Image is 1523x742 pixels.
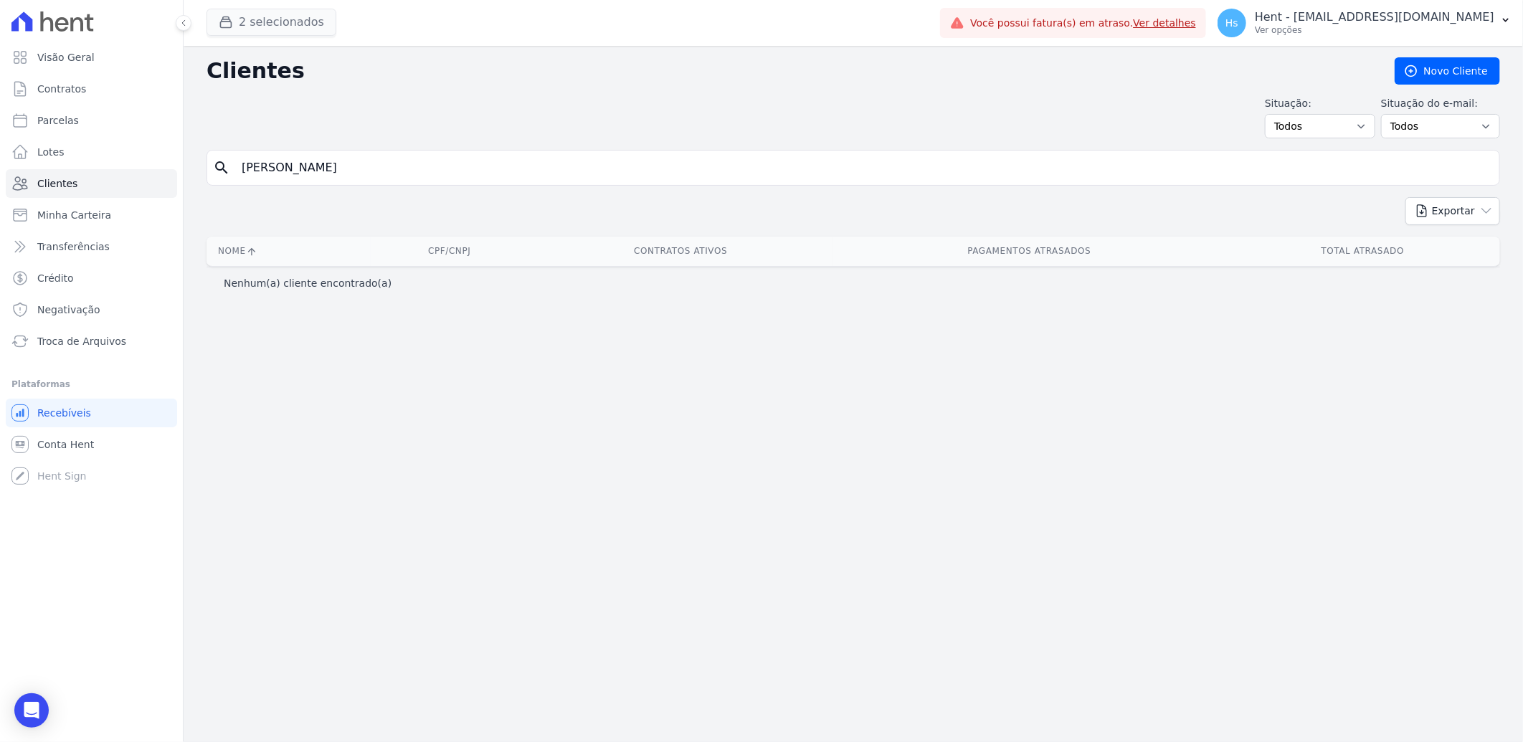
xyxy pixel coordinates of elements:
[37,145,65,159] span: Lotes
[207,9,336,36] button: 2 selecionados
[833,237,1225,266] th: Pagamentos Atrasados
[14,693,49,728] div: Open Intercom Messenger
[6,327,177,356] a: Troca de Arquivos
[6,43,177,72] a: Visão Geral
[6,232,177,261] a: Transferências
[37,208,111,222] span: Minha Carteira
[6,75,177,103] a: Contratos
[1133,17,1196,29] a: Ver detalhes
[37,437,94,452] span: Conta Hent
[1395,57,1500,85] a: Novo Cliente
[1381,96,1500,111] label: Situação do e-mail:
[6,138,177,166] a: Lotes
[233,153,1494,182] input: Buscar por nome, CPF ou e-mail
[37,113,79,128] span: Parcelas
[1255,24,1494,36] p: Ver opções
[37,271,74,285] span: Crédito
[6,106,177,135] a: Parcelas
[213,159,230,176] i: search
[37,176,77,191] span: Clientes
[970,16,1196,31] span: Você possui fatura(s) em atraso.
[1405,197,1500,225] button: Exportar
[528,237,833,266] th: Contratos Ativos
[207,58,1372,84] h2: Clientes
[11,376,171,393] div: Plataformas
[1225,237,1500,266] th: Total Atrasado
[37,50,95,65] span: Visão Geral
[37,239,110,254] span: Transferências
[37,406,91,420] span: Recebíveis
[224,276,392,290] p: Nenhum(a) cliente encontrado(a)
[6,264,177,292] a: Crédito
[37,334,126,348] span: Troca de Arquivos
[371,237,528,266] th: CPF/CNPJ
[1255,10,1494,24] p: Hent - [EMAIL_ADDRESS][DOMAIN_NAME]
[6,201,177,229] a: Minha Carteira
[37,303,100,317] span: Negativação
[6,399,177,427] a: Recebíveis
[207,237,371,266] th: Nome
[6,169,177,198] a: Clientes
[1206,3,1523,43] button: Hs Hent - [EMAIL_ADDRESS][DOMAIN_NAME] Ver opções
[1225,18,1238,28] span: Hs
[37,82,86,96] span: Contratos
[6,430,177,459] a: Conta Hent
[6,295,177,324] a: Negativação
[1265,96,1375,111] label: Situação:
